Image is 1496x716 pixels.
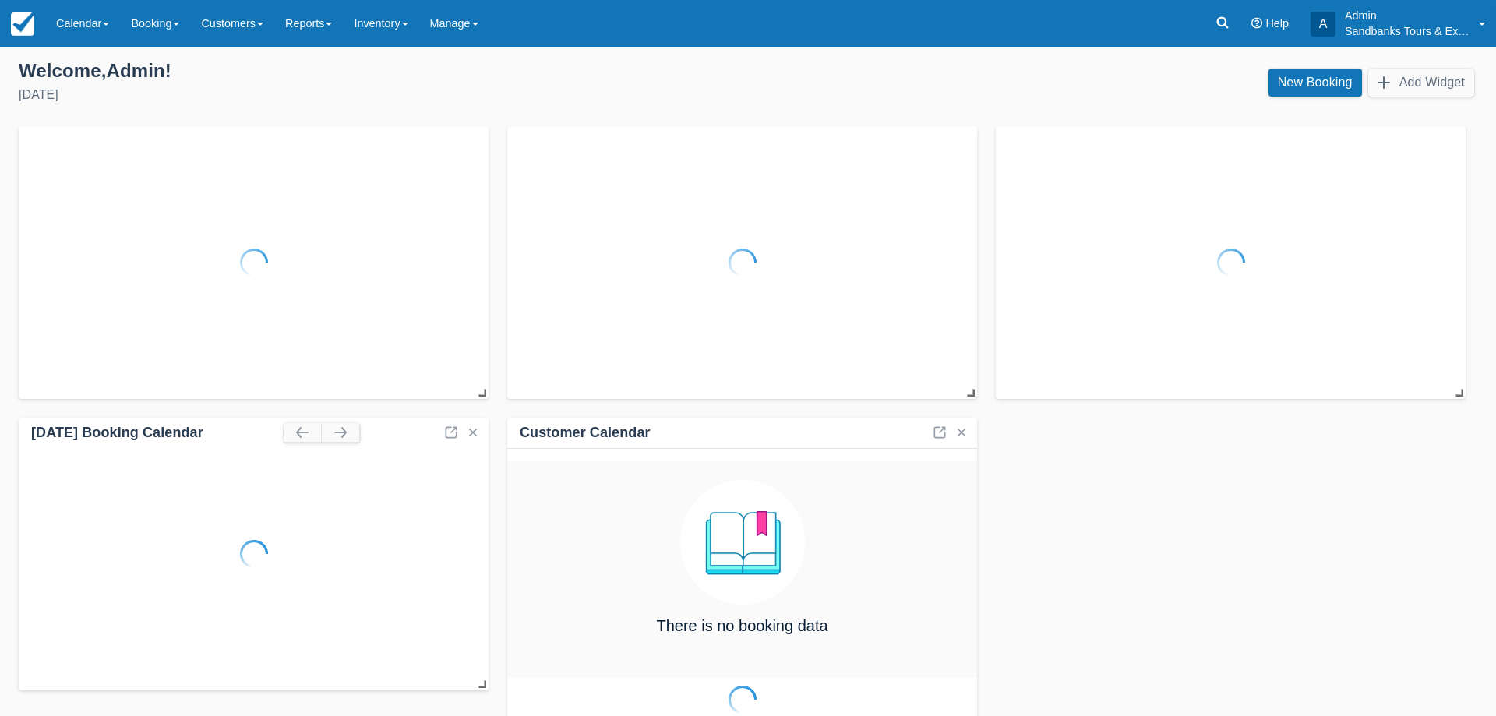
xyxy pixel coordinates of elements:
i: Help [1251,18,1262,29]
a: New Booking [1268,69,1362,97]
p: Admin [1345,8,1470,23]
p: Sandbanks Tours & Experiences [1345,23,1470,39]
div: Welcome , Admin ! [19,59,736,83]
span: Help [1265,17,1289,30]
img: checkfront-main-nav-mini-logo.png [11,12,34,36]
button: Add Widget [1368,69,1474,97]
div: [DATE] [19,86,736,104]
div: A [1311,12,1335,37]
